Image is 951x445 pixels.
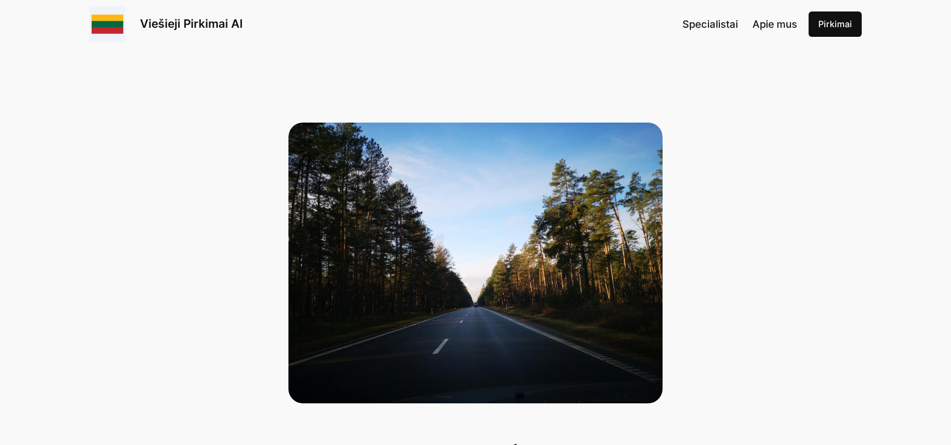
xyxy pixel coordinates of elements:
nav: Navigation [682,16,797,32]
span: Apie mus [752,18,797,30]
a: Apie mus [752,16,797,32]
: asphalt road in between trees [288,123,663,403]
span: Specialistai [682,18,738,30]
img: Viešieji pirkimai logo [89,6,126,42]
a: Specialistai [682,16,738,32]
a: Pirkimai [809,11,862,37]
a: Viešieji Pirkimai AI [140,16,243,31]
